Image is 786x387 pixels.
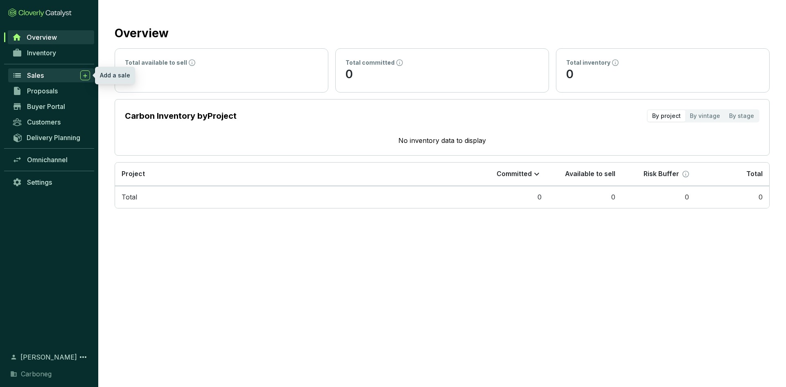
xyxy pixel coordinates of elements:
div: By vintage [685,110,725,122]
td: Total [115,186,474,208]
p: 0 [125,67,318,82]
p: Total inventory [566,59,610,67]
div: segmented control [647,109,759,122]
a: Sales [8,68,94,82]
a: Buyer Portal [8,100,94,113]
td: 0 [622,186,696,208]
p: Total committed [346,59,395,67]
span: Sales [27,71,44,79]
h2: Overview [115,25,169,42]
span: Buyer Portal [27,102,65,111]
p: 0 [346,67,539,82]
th: Total [696,163,769,186]
a: Inventory [8,46,94,60]
span: Proposals [27,87,58,95]
p: Committed [497,170,532,179]
p: 0 [566,67,759,82]
span: Carboneg [21,369,52,379]
p: Risk Buffer [644,170,679,179]
span: Delivery Planning [27,134,80,142]
td: 0 [696,186,769,208]
a: Settings [8,175,94,189]
a: Customers [8,115,94,129]
p: Carbon Inventory by Project [125,110,237,122]
th: Available to sell [548,163,622,186]
th: Project [115,163,474,186]
a: Omnichannel [8,153,94,167]
span: Inventory [27,49,56,57]
span: Settings [27,178,52,186]
span: [PERSON_NAME] [20,352,77,362]
span: Omnichannel [27,156,68,164]
a: Overview [8,30,94,44]
a: Delivery Planning [8,131,94,144]
span: Customers [27,118,61,126]
div: By project [648,110,685,122]
td: 0 [548,186,622,208]
a: Proposals [8,84,94,98]
p: Total available to sell [125,59,187,67]
span: Overview [27,33,57,41]
td: 0 [474,186,548,208]
p: No inventory data to display [125,136,759,145]
div: By stage [725,110,759,122]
